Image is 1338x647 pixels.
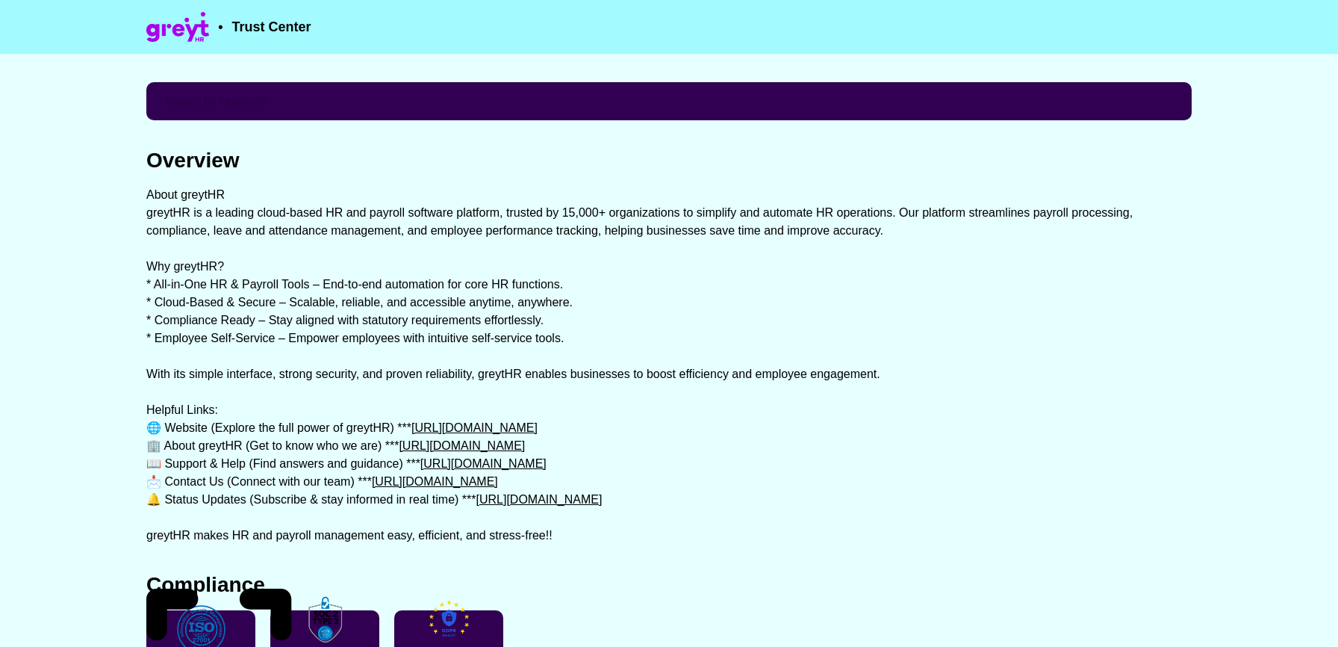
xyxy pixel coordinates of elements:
div: Overview [146,150,240,171]
a: [URL][DOMAIN_NAME] [476,493,603,506]
img: check [425,596,473,645]
span: Trust Center [232,20,311,34]
img: check [301,595,349,644]
a: [URL][DOMAIN_NAME] [372,475,498,488]
a: [URL][DOMAIN_NAME] [411,421,538,434]
input: Search by keywords [157,88,1181,114]
a: [URL][DOMAIN_NAME] [399,439,525,452]
div: About greytHR greytHR is a leading cloud-based HR and payroll software platform, trusted by 15,00... [146,186,1192,545]
div: Compliance [146,575,265,595]
span: • [218,20,223,34]
a: [URL][DOMAIN_NAME] [420,457,547,470]
img: Company Banner [146,12,209,42]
